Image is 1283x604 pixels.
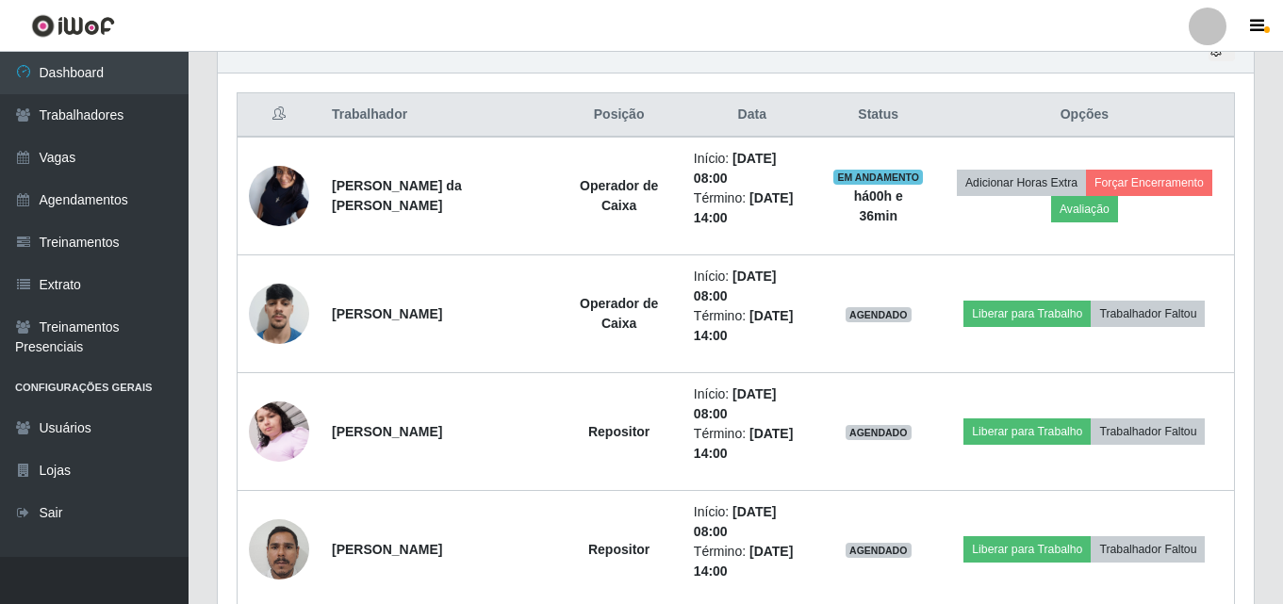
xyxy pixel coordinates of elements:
button: Trabalhador Faltou [1091,301,1205,327]
time: [DATE] 08:00 [694,386,777,421]
button: Adicionar Horas Extra [957,170,1086,196]
time: [DATE] 08:00 [694,151,777,186]
time: [DATE] 08:00 [694,269,777,303]
img: CoreUI Logo [31,14,115,38]
th: Opções [935,93,1235,138]
img: 1755788911254.jpeg [249,273,309,353]
button: Trabalhador Faltou [1091,536,1205,563]
button: Liberar para Trabalho [963,536,1091,563]
strong: Repositor [588,424,650,439]
th: Data [683,93,822,138]
strong: [PERSON_NAME] [332,542,442,557]
li: Início: [694,267,811,306]
img: 1742948591558.jpeg [249,129,309,263]
span: AGENDADO [846,425,912,440]
strong: [PERSON_NAME] [332,306,442,321]
th: Status [822,93,935,138]
strong: Operador de Caixa [580,178,658,213]
li: Término: [694,542,811,581]
strong: há 00 h e 36 min [854,188,903,223]
strong: [PERSON_NAME] da [PERSON_NAME] [332,178,462,213]
button: Liberar para Trabalho [963,418,1091,445]
img: 1754513784799.jpeg [249,509,309,589]
th: Posição [555,93,682,138]
img: 1702482681044.jpeg [249,391,309,471]
li: Início: [694,384,811,424]
span: AGENDADO [846,307,912,322]
span: EM ANDAMENTO [833,170,923,185]
li: Término: [694,424,811,464]
li: Término: [694,306,811,346]
li: Término: [694,188,811,228]
strong: Operador de Caixa [580,296,658,331]
li: Início: [694,502,811,542]
strong: Repositor [588,542,650,557]
button: Trabalhador Faltou [1091,418,1205,445]
time: [DATE] 08:00 [694,504,777,539]
button: Avaliação [1051,196,1118,222]
strong: [PERSON_NAME] [332,424,442,439]
th: Trabalhador [321,93,555,138]
button: Liberar para Trabalho [963,301,1091,327]
span: AGENDADO [846,543,912,558]
button: Forçar Encerramento [1086,170,1212,196]
li: Início: [694,149,811,188]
